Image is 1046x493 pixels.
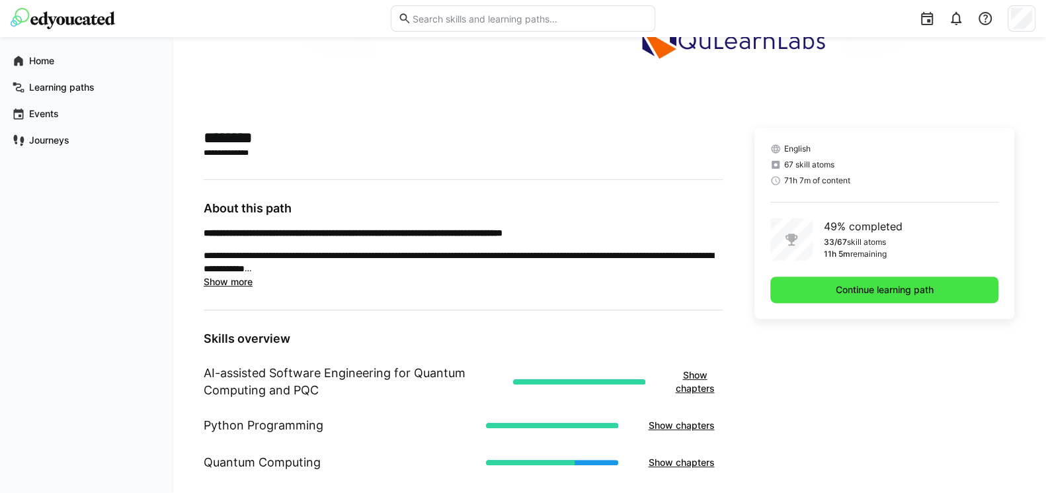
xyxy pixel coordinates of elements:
p: 11h 5m [823,249,850,259]
button: Show chapters [639,412,723,439]
span: Show chapters [646,419,716,432]
span: Show more [204,276,253,287]
h1: Quantum Computing [204,454,321,471]
span: 67 skill atoms [784,159,834,170]
span: Show chapters [673,369,716,395]
p: 49% completed [823,218,902,234]
h1: Python Programming [204,417,323,434]
input: Search skills and learning paths… [411,13,648,24]
span: Continue learning path [834,283,936,296]
span: English [784,144,810,154]
button: Show chapters [666,362,723,402]
p: skill atoms [846,237,885,247]
h1: AI-assisted Software Engineering for Quantum Computing and PQC [204,365,503,399]
p: remaining [850,249,886,259]
button: Show chapters [639,449,723,476]
h3: Skills overview [204,332,723,346]
span: 71h 7m of content [784,175,850,186]
h3: About this path [204,201,723,216]
p: 33/67 [823,237,846,247]
button: Continue learning path [770,277,998,303]
span: Show chapters [646,456,716,469]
